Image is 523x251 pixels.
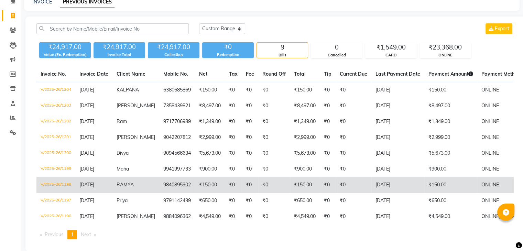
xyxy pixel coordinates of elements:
span: Next [81,231,91,238]
div: ₹24,917.00 [148,42,199,52]
span: ONLINE, [481,213,500,219]
td: [DATE] [371,193,424,209]
div: Invoice Total [94,52,145,58]
td: [DATE] [371,177,424,193]
td: 9884096362 [159,209,195,225]
td: ₹4,549.00 [424,209,477,225]
td: ₹1,349.00 [195,114,225,130]
div: Cancelled [311,52,362,58]
span: ONLINE [481,134,499,140]
span: [PERSON_NAME] [117,213,155,219]
td: ₹0 [242,193,258,209]
td: ₹0 [336,145,371,161]
span: ONLINE [481,166,499,172]
span: Priya [117,197,128,204]
td: ₹8,497.00 [424,98,477,114]
td: ₹0 [320,145,336,161]
td: ₹0 [320,209,336,225]
td: ₹650.00 [195,193,225,209]
td: ₹0 [320,130,336,145]
td: 9717706989 [159,114,195,130]
span: ONLINE [481,87,499,93]
span: Invoice No. [41,71,66,77]
td: V/2025-26/1198 [36,177,75,193]
span: Previous [45,231,64,238]
td: ₹2,999.00 [195,130,225,145]
span: [PERSON_NAME] [117,102,155,109]
div: ₹24,917.00 [94,42,145,52]
td: ₹2,999.00 [424,130,477,145]
td: V/2025-26/1201 [36,130,75,145]
span: ONLINE [481,150,499,156]
td: ₹0 [225,82,242,98]
span: [DATE] [79,102,94,109]
span: [DATE] [79,197,94,204]
td: [DATE] [371,161,424,177]
td: ₹900.00 [290,161,320,177]
td: ₹0 [258,193,290,209]
span: Total [294,71,306,77]
span: KALPANA [117,87,139,93]
td: ₹0 [258,130,290,145]
input: Search by Name/Mobile/Email/Invoice No [36,23,189,34]
span: Round Off [262,71,286,77]
td: ₹150.00 [195,177,225,193]
span: RAMYA [117,182,134,188]
td: ₹0 [258,209,290,225]
td: ₹150.00 [290,177,320,193]
span: Current Due [340,71,367,77]
td: 6380685869 [159,82,195,98]
span: Mobile No. [163,71,188,77]
td: [DATE] [371,82,424,98]
td: ₹8,497.00 [195,98,225,114]
td: ₹0 [242,98,258,114]
td: ₹0 [258,98,290,114]
td: [DATE] [371,130,424,145]
span: [DATE] [79,118,94,124]
td: ₹0 [225,130,242,145]
td: ₹1,349.00 [290,114,320,130]
span: Last Payment Date [375,71,420,77]
td: ₹0 [225,98,242,114]
button: Export [486,23,512,34]
span: Net [199,71,207,77]
td: ₹0 [225,114,242,130]
td: V/2025-26/1200 [36,145,75,161]
span: Divya [117,150,129,156]
td: ₹0 [242,114,258,130]
td: V/2025-26/1202 [36,114,75,130]
div: ONLINE [420,52,471,58]
span: Tax [229,71,238,77]
td: 9791142439 [159,193,195,209]
td: V/2025-26/1204 [36,82,75,98]
td: ₹0 [320,193,336,209]
td: ₹4,549.00 [290,209,320,225]
span: Maha [117,166,129,172]
span: ONLINE [481,102,499,109]
td: ₹0 [258,145,290,161]
td: ₹0 [225,193,242,209]
td: V/2025-26/1197 [36,193,75,209]
span: Export [495,25,509,32]
span: [DATE] [79,87,94,93]
span: Fee [246,71,254,77]
td: ₹0 [242,177,258,193]
td: ₹0 [258,177,290,193]
td: ₹150.00 [424,82,477,98]
td: ₹150.00 [195,82,225,98]
div: Redemption [202,52,254,58]
td: 7358439821 [159,98,195,114]
td: V/2025-26/1199 [36,161,75,177]
td: ₹0 [336,177,371,193]
td: ₹5,673.00 [195,145,225,161]
td: ₹0 [336,130,371,145]
td: 9941997733 [159,161,195,177]
div: Collection [148,52,199,58]
td: ₹0 [242,209,258,225]
span: [DATE] [79,134,94,140]
td: ₹0 [225,209,242,225]
span: Client Name [117,71,145,77]
td: ₹900.00 [195,161,225,177]
td: ₹0 [336,209,371,225]
nav: Pagination [36,230,514,239]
